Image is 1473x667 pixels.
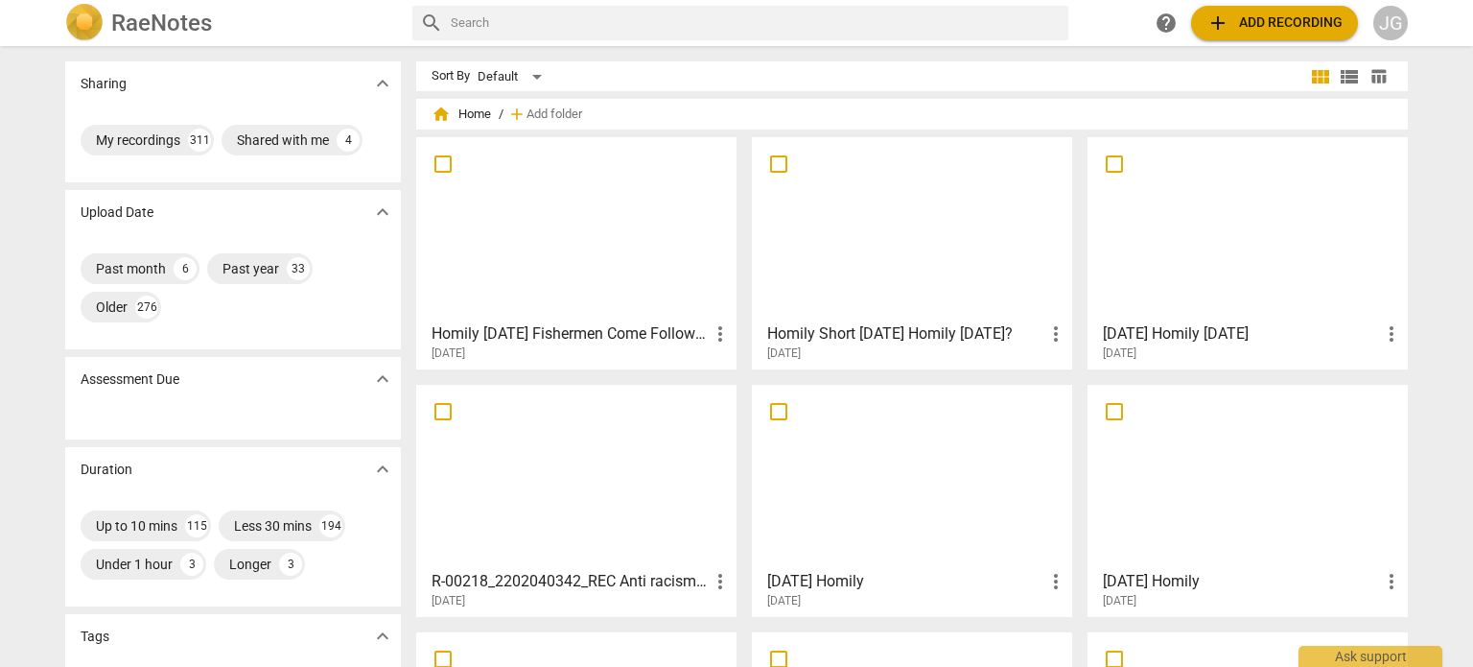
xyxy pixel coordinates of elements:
div: Longer [229,555,271,574]
div: Ask support [1298,646,1442,667]
span: view_module [1309,65,1332,88]
span: [DATE] [432,593,465,609]
div: 194 [319,514,342,537]
span: more_vert [709,570,732,593]
span: expand_more [371,201,394,224]
span: expand_more [371,625,394,648]
span: Add folder [526,107,582,122]
div: Less 30 mins [234,516,312,536]
span: help [1155,12,1178,35]
button: JG [1373,6,1408,40]
span: expand_more [371,368,394,391]
button: Show more [368,622,397,651]
span: more_vert [709,322,732,345]
h3: Homily 1 28 2022 Fishermen Come Follow me [432,322,709,345]
span: / [499,107,503,122]
h2: RaeNotes [111,10,212,36]
button: Show more [368,198,397,226]
span: [DATE] [767,593,801,609]
p: Duration [81,460,132,480]
div: 4 [337,129,360,152]
div: Older [96,298,128,317]
button: List view [1335,62,1364,91]
p: Sharing [81,74,127,94]
div: My recordings [96,131,180,150]
span: [DATE] [1103,345,1136,362]
p: Tags [81,627,109,647]
button: Show more [368,455,397,484]
h3: November 8 2015 Homily [767,570,1044,593]
div: Past year [222,259,279,278]
h3: May 14 2022 Homily Saturday [1103,322,1380,345]
div: Default [478,61,549,92]
h3: March 15 2009 Homily [1103,570,1380,593]
div: 3 [180,553,203,576]
div: Under 1 hour [96,555,173,574]
a: Help [1149,6,1183,40]
div: 276 [135,296,158,319]
span: [DATE] [432,345,465,362]
span: table_chart [1369,67,1388,85]
img: Logo [65,4,104,42]
a: Homily Short [DATE] Homily [DATE]?[DATE] [759,144,1065,361]
h3: R-00218_2202040342_REC Anti racism workshop this morning Homily on the Beattitudes Matt 5 1 thru 16 [432,570,709,593]
span: add [1206,12,1229,35]
span: more_vert [1380,570,1403,593]
button: Table view [1364,62,1392,91]
button: Show more [368,365,397,393]
a: [DATE] Homily [DATE][DATE] [1094,144,1401,361]
button: Tile view [1306,62,1335,91]
div: Sort By [432,69,470,83]
a: Homily [DATE] Fishermen Come Follow me[DATE] [423,144,730,361]
a: R-00218_2202040342_REC Anti racism workshop this morning [PERSON_NAME] on the Beattitudes [PERSON... [423,392,730,608]
div: 311 [188,129,211,152]
span: add [507,105,526,124]
span: more_vert [1044,322,1067,345]
button: Upload [1191,6,1358,40]
span: [DATE] [1103,593,1136,609]
span: [DATE] [767,345,801,362]
span: search [420,12,443,35]
span: more_vert [1380,322,1403,345]
span: expand_more [371,72,394,95]
button: Show more [368,69,397,98]
span: view_list [1338,65,1361,88]
h3: Homily Short Sat June 3 2022 Homily Pentecost? [767,322,1044,345]
a: [DATE] Homily[DATE] [1094,392,1401,608]
p: Upload Date [81,202,153,223]
a: LogoRaeNotes [65,4,397,42]
div: Past month [96,259,166,278]
a: [DATE] Homily[DATE] [759,392,1065,608]
div: 115 [185,514,208,537]
span: home [432,105,451,124]
div: Shared with me [237,131,329,150]
span: Add recording [1206,12,1343,35]
div: 6 [174,257,197,280]
span: more_vert [1044,570,1067,593]
span: Home [432,105,491,124]
div: 33 [287,257,310,280]
div: 3 [279,553,302,576]
input: Search [451,8,1061,38]
span: expand_more [371,458,394,481]
p: Assessment Due [81,369,179,390]
div: Up to 10 mins [96,516,177,536]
